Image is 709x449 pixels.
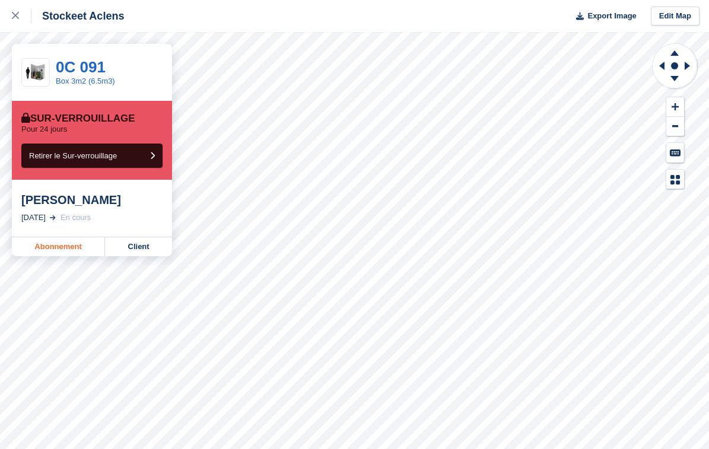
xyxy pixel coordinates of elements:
[105,237,172,256] a: Client
[56,58,106,76] a: 0C 091
[61,212,91,224] div: En cours
[21,193,163,207] div: [PERSON_NAME]
[587,10,636,22] span: Export Image
[569,7,637,26] button: Export Image
[651,7,700,26] a: Edit Map
[31,9,124,23] div: Stockeet Aclens
[666,143,684,163] button: Keyboard Shortcuts
[50,215,56,220] img: arrow-right-light-icn-cde0832a797a2874e46488d9cf13f60e5c3a73dbe684e267c42b8395dfbc2abf.svg
[56,77,115,85] a: Box 3m2 (6.5m3)
[29,151,117,160] span: Retirer le Sur-verrouillage
[12,237,105,256] a: Abonnement
[21,212,46,224] div: [DATE]
[666,97,684,117] button: Zoom In
[21,144,163,168] button: Retirer le Sur-verrouillage
[666,170,684,189] button: Map Legend
[21,125,67,134] p: Pour 24 jours
[21,113,135,125] div: Sur-verrouillage
[22,62,49,83] img: 30-sqft-unit%202023-11-07%2015_54_42.jpg
[666,117,684,136] button: Zoom Out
